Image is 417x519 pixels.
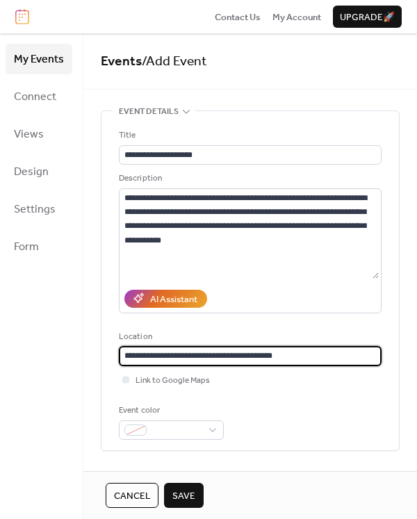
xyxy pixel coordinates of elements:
span: Event details [119,105,179,119]
button: Cancel [106,483,158,508]
div: Event color [119,404,221,418]
div: Description [119,172,379,186]
a: Settings [6,194,72,224]
span: Upgrade 🚀 [340,10,395,24]
span: / Add Event [142,49,207,74]
button: AI Assistant [124,290,207,308]
div: Title [119,129,379,142]
span: Views [14,124,44,146]
a: Views [6,119,72,149]
span: Connect [14,86,56,108]
button: Upgrade🚀 [333,6,402,28]
span: Design [14,161,49,183]
span: Form [14,236,39,258]
a: Form [6,231,72,262]
span: Settings [14,199,56,221]
span: Date and time [119,468,178,481]
span: Save [172,489,195,503]
div: AI Assistant [150,293,197,306]
button: Save [164,483,204,508]
a: Events [101,49,142,74]
a: Connect [6,81,72,112]
a: My Events [6,44,72,74]
span: My Events [14,49,64,71]
a: Design [6,156,72,187]
a: My Account [272,10,321,24]
span: Cancel [114,489,150,503]
span: Link to Google Maps [136,374,210,388]
div: Location [119,330,379,344]
a: Contact Us [215,10,261,24]
img: logo [15,9,29,24]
